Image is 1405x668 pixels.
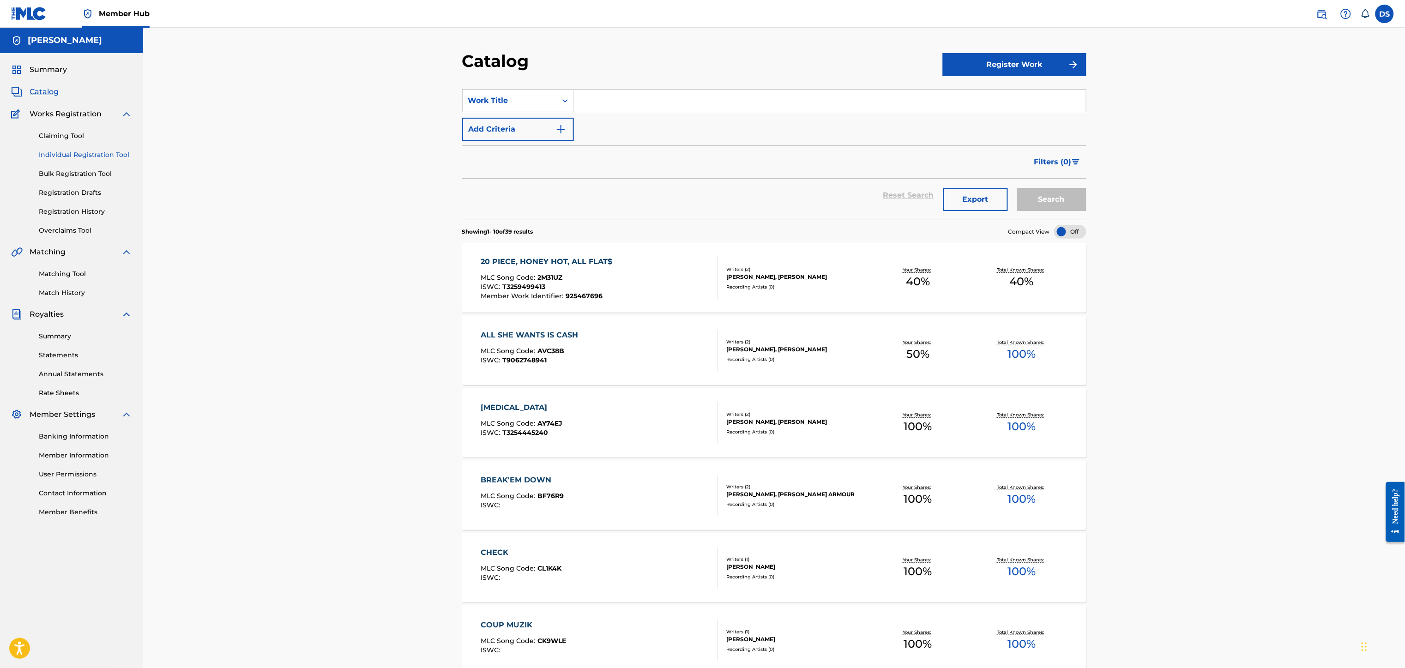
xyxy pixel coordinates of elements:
[462,533,1086,602] a: CHECKMLC Song Code:CL1K4KISWC:Writers (1)[PERSON_NAME]Recording Artists (0)Your Shares:100%Total ...
[481,637,537,645] span: MLC Song Code :
[462,118,574,141] button: Add Criteria
[30,64,67,75] span: Summary
[727,483,866,490] div: Writers ( 2 )
[11,7,47,20] img: MLC Logo
[39,469,132,479] a: User Permissions
[462,388,1086,457] a: [MEDICAL_DATA]MLC Song Code:AY74EJISWC:T3254445240Writers (2)[PERSON_NAME], [PERSON_NAME]Recordin...
[537,273,562,282] span: 2M31UZ
[903,339,933,346] p: Your Shares:
[481,501,502,509] span: ISWC :
[537,419,562,427] span: AY74EJ
[1034,156,1072,168] span: Filters ( 0 )
[1362,633,1367,661] div: Drag
[727,356,866,363] div: Recording Artists ( 0 )
[537,492,564,500] span: BF76R9
[566,292,603,300] span: 925467696
[502,283,545,291] span: T3259499413
[121,108,132,120] img: expand
[903,556,933,563] p: Your Shares:
[727,556,866,563] div: Writers ( 1 )
[99,8,150,19] span: Member Hub
[481,419,537,427] span: MLC Song Code :
[537,564,561,572] span: CL1K4K
[1008,563,1036,580] span: 100 %
[906,273,930,290] span: 40 %
[39,188,132,198] a: Registration Drafts
[1072,159,1080,165] img: filter
[502,428,548,437] span: T3254445240
[904,636,932,652] span: 100 %
[727,428,866,435] div: Recording Artists ( 0 )
[727,273,866,281] div: [PERSON_NAME], [PERSON_NAME]
[1068,59,1079,70] img: f7272a7cc735f4ea7f67.svg
[11,86,59,97] a: CatalogCatalog
[39,507,132,517] a: Member Benefits
[903,266,933,273] p: Your Shares:
[481,573,502,582] span: ISWC :
[28,35,102,46] h5: David A. Smith
[1361,9,1370,18] div: Notifications
[481,273,537,282] span: MLC Song Code :
[1337,5,1355,23] div: Help
[903,411,933,418] p: Your Shares:
[727,490,866,499] div: [PERSON_NAME], [PERSON_NAME] ARMOUR
[30,309,64,320] span: Royalties
[39,207,132,217] a: Registration History
[481,547,561,558] div: CHECK
[1340,8,1351,19] img: help
[39,169,132,179] a: Bulk Registration Tool
[462,461,1086,530] a: BREAK'EM DOWNMLC Song Code:BF76R9ISWC:Writers (2)[PERSON_NAME], [PERSON_NAME] ARMOURRecording Art...
[481,402,562,413] div: [MEDICAL_DATA]
[30,108,102,120] span: Works Registration
[11,247,23,258] img: Matching
[904,491,932,507] span: 100 %
[39,488,132,498] a: Contact Information
[30,86,59,97] span: Catalog
[997,266,1047,273] p: Total Known Shares:
[1010,273,1034,290] span: 40 %
[82,8,93,19] img: Top Rightsholder
[39,451,132,460] a: Member Information
[943,188,1008,211] button: Export
[121,409,132,420] img: expand
[1316,8,1327,19] img: search
[1008,636,1036,652] span: 100 %
[727,266,866,273] div: Writers ( 2 )
[462,89,1086,220] form: Search Form
[481,475,564,486] div: BREAK'EM DOWN
[481,292,566,300] span: Member Work Identifier :
[481,492,537,500] span: MLC Song Code :
[997,556,1047,563] p: Total Known Shares:
[537,637,566,645] span: CK9WLE
[997,411,1047,418] p: Total Known Shares:
[462,51,534,72] h2: Catalog
[1008,228,1050,236] span: Compact View
[906,346,929,362] span: 50 %
[1359,624,1405,668] iframe: Chat Widget
[997,339,1047,346] p: Total Known Shares:
[11,35,22,46] img: Accounts
[727,563,866,571] div: [PERSON_NAME]
[11,64,22,75] img: Summary
[481,330,583,341] div: ALL SHE WANTS IS CASH
[468,95,551,106] div: Work Title
[11,309,22,320] img: Royalties
[904,418,932,435] span: 100 %
[11,64,67,75] a: SummarySummary
[997,629,1047,636] p: Total Known Shares:
[1375,5,1394,23] div: User Menu
[727,411,866,418] div: Writers ( 2 )
[727,628,866,635] div: Writers ( 1 )
[39,288,132,298] a: Match History
[481,620,566,631] div: COUP MUZIK
[537,347,564,355] span: AVC38B
[943,53,1086,76] button: Register Work
[904,563,932,580] span: 100 %
[502,356,547,364] span: T9062748941
[481,256,617,267] div: 20 PIECE, HONEY HOT, ALL FLAT$
[39,269,132,279] a: Matching Tool
[481,646,502,654] span: ISWC :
